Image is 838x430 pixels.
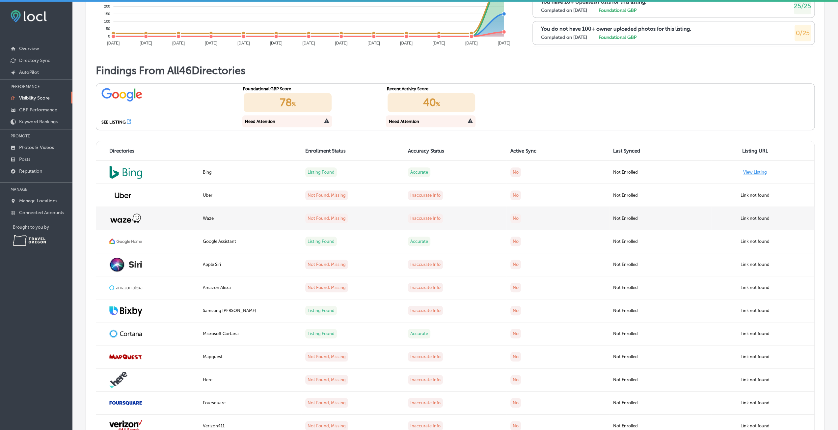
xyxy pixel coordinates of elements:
[408,398,443,408] label: Inaccurate Info
[433,41,445,45] tspan: [DATE]
[109,354,142,359] img: mapquest.png
[741,239,770,244] label: Link not found
[245,119,275,124] div: Need Attention
[109,305,142,316] img: Bixby.png
[104,12,110,16] tspan: 150
[205,41,217,45] tspan: [DATE]
[109,238,142,245] img: google-home.png
[203,377,298,382] div: Here
[203,216,298,221] div: Waze
[510,352,521,361] label: No
[741,216,770,221] label: Link not found
[465,41,478,45] tspan: [DATE]
[203,400,298,405] div: Foursquare
[609,345,712,368] td: Not Enrolled
[609,184,712,207] td: Not Enrolled
[19,58,50,63] p: Directory Sync
[203,423,298,428] div: Verizon411
[305,352,348,361] label: Not Found, Missing
[510,306,521,315] label: No
[203,262,298,267] div: Apple Siri
[741,331,770,336] label: Link not found
[510,329,521,338] label: No
[203,239,298,244] div: Google Assistant
[109,213,142,223] img: waze.png
[599,8,636,13] label: Foundational GBP
[408,260,443,269] label: Inaccurate Info
[108,34,110,38] tspan: 0
[741,285,770,290] label: Link not found
[741,193,770,198] label: Link not found
[408,283,443,292] label: Inaccurate Info
[408,329,430,338] label: Accurate
[741,377,770,382] label: Link not found
[109,257,142,272] img: Siri-logo.png
[609,299,712,322] td: Not Enrolled
[389,119,419,124] div: Need Attention
[243,86,373,91] div: Foundational GBP Score
[109,165,142,179] img: bing_Jjgns0f.png
[400,41,413,45] tspan: [DATE]
[609,391,712,415] td: Not Enrolled
[203,285,298,290] div: Amazon Alexa
[104,19,110,23] tspan: 100
[244,93,332,112] div: 78
[305,167,337,177] label: Listing Found
[305,398,348,408] label: Not Found, Missing
[109,399,142,407] img: foursquare.png
[408,352,443,361] label: Inaccurate Info
[19,46,39,51] p: Overview
[609,141,712,161] th: Last Synced
[19,145,54,150] p: Photos & Videos
[388,93,475,112] div: 40
[305,375,348,385] label: Not Found, Missing
[104,4,110,8] tspan: 200
[305,306,337,315] label: Listing Found
[741,354,770,359] label: Link not found
[140,41,152,45] tspan: [DATE]
[335,41,347,45] tspan: [DATE]
[510,260,521,269] label: No
[303,41,315,45] tspan: [DATE]
[109,187,136,204] img: uber.png
[609,161,712,184] td: Not Enrolled
[510,214,521,223] label: No
[203,308,298,313] div: Samsung [PERSON_NAME]
[237,41,250,45] tspan: [DATE]
[367,41,380,45] tspan: [DATE]
[387,86,516,91] div: Recent Activity Score
[203,193,298,198] div: Uber
[408,167,430,177] label: Accurate
[109,330,142,338] img: cortana-logo.png
[510,237,521,246] label: No
[408,214,443,223] label: Inaccurate Info
[305,329,337,338] label: Listing Found
[609,253,712,276] td: Not Enrolled
[408,237,430,246] label: Accurate
[541,26,691,32] p: You do not have 100+ owner uploaded photos for this listing.
[609,230,712,253] td: Not Enrolled
[404,141,507,161] th: Accuracy Status
[203,354,298,359] div: Mapquest
[510,283,521,292] label: No
[741,400,770,405] label: Link not found
[743,170,767,175] a: View Listing
[609,368,712,391] td: Not Enrolled
[109,372,127,388] img: here.png
[305,260,348,269] label: Not Found, Missing
[19,168,42,174] p: Reputation
[19,70,39,75] p: AutoPilot
[19,157,30,162] p: Posts
[13,225,72,230] p: Brought to you by
[796,29,810,37] span: 0/25
[109,284,142,291] img: amazon-alexa.png
[172,41,185,45] tspan: [DATE]
[19,198,57,204] p: Manage Locations
[270,41,283,45] tspan: [DATE]
[107,41,120,45] tspan: [DATE]
[301,141,404,161] th: Enrollment Status
[13,235,46,246] img: Travel Oregon
[599,35,636,40] label: Foundational GBP
[712,141,814,161] th: Listing URL
[11,10,47,22] img: fda3e92497d09a02dc62c9cd864e3231.png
